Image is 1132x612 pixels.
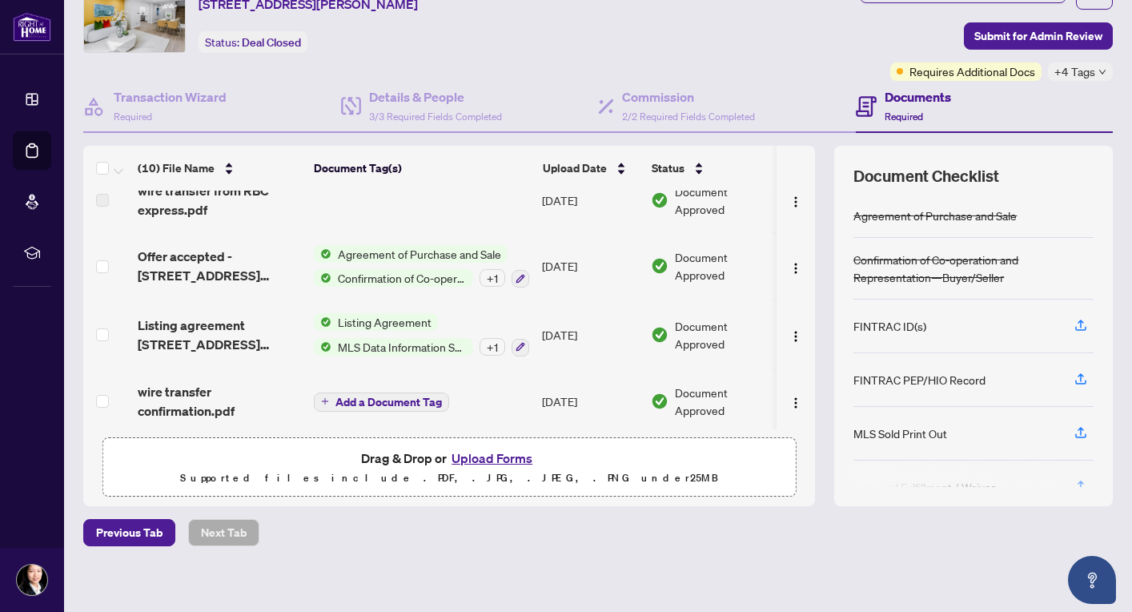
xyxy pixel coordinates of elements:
[17,565,47,595] img: Profile Icon
[675,384,774,419] span: Document Approved
[783,389,809,414] button: Logo
[1068,556,1116,604] button: Open asap
[789,262,802,275] img: Logo
[675,317,774,352] span: Document Approved
[138,316,301,354] span: Listing agreement [STREET_ADDRESS][PERSON_NAME]pdf
[331,338,473,356] span: MLS Data Information Sheet
[853,165,999,187] span: Document Checklist
[314,391,449,412] button: Add a Document Tag
[1054,62,1095,81] span: +4 Tags
[335,397,442,408] span: Add a Document Tag
[645,146,781,191] th: Status
[13,12,51,42] img: logo
[188,519,259,546] button: Next Tab
[113,469,785,488] p: Supported files include .PDF, .JPG, .JPEG, .PNG under 25 MB
[536,369,644,433] td: [DATE]
[103,438,795,497] span: Drag & Drop orUpload FormsSupported files include .PDF, .JPG, .JPEG, .PNG under25MB
[314,313,529,356] button: Status IconListing AgreementStatus IconMLS Data Information Sheet+1
[853,251,1094,286] div: Confirmation of Co-operation and Representation—Buyer/Seller
[651,257,668,275] img: Document Status
[114,87,227,107] h4: Transaction Wizard
[783,187,809,213] button: Logo
[783,253,809,279] button: Logo
[853,207,1017,224] div: Agreement of Purchase and Sale
[909,62,1035,80] span: Requires Additional Docs
[651,393,668,410] img: Document Status
[138,159,215,177] span: (10) File Name
[369,111,502,123] span: 3/3 Required Fields Completed
[789,330,802,343] img: Logo
[314,393,449,412] button: Add a Document Tag
[314,269,331,287] img: Status Icon
[536,168,644,232] td: [DATE]
[331,245,508,263] span: Agreement of Purchase and Sale
[331,269,473,287] span: Confirmation of Co-operation and Representation—Buyer/Seller
[622,87,755,107] h4: Commission
[480,338,505,356] div: + 1
[885,111,923,123] span: Required
[536,300,644,369] td: [DATE]
[789,397,802,409] img: Logo
[314,245,529,288] button: Status IconAgreement of Purchase and SaleStatus IconConfirmation of Co-operation and Representati...
[536,146,645,191] th: Upload Date
[369,87,502,107] h4: Details & People
[447,448,537,469] button: Upload Forms
[853,425,947,442] div: MLS Sold Print Out
[651,326,668,344] img: Document Status
[321,397,329,405] span: plus
[480,269,505,287] div: + 1
[242,35,301,50] span: Deal Closed
[138,382,301,421] span: wire transfer confirmation.pdf
[853,317,926,335] div: FINTRAC ID(s)
[652,159,684,177] span: Status
[314,245,331,263] img: Status Icon
[138,181,301,219] span: wire transfer from RBC express.pdf
[974,23,1102,49] span: Submit for Admin Review
[853,371,985,389] div: FINTRAC PEP/HIO Record
[675,183,774,218] span: Document Approved
[622,111,755,123] span: 2/2 Required Fields Completed
[789,195,802,208] img: Logo
[361,448,537,469] span: Drag & Drop or
[314,338,331,356] img: Status Icon
[783,322,809,348] button: Logo
[1098,68,1106,76] span: down
[199,31,307,53] div: Status:
[314,313,331,331] img: Status Icon
[307,146,536,191] th: Document Tag(s)
[131,146,307,191] th: (10) File Name
[885,87,951,107] h4: Documents
[651,191,668,209] img: Document Status
[675,248,774,284] span: Document Approved
[114,111,152,123] span: Required
[536,232,644,301] td: [DATE]
[331,313,438,331] span: Listing Agreement
[96,520,163,546] span: Previous Tab
[83,519,175,546] button: Previous Tab
[543,159,607,177] span: Upload Date
[964,22,1113,50] button: Submit for Admin Review
[138,247,301,285] span: Offer accepted - [STREET_ADDRESS][PERSON_NAME]pdf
